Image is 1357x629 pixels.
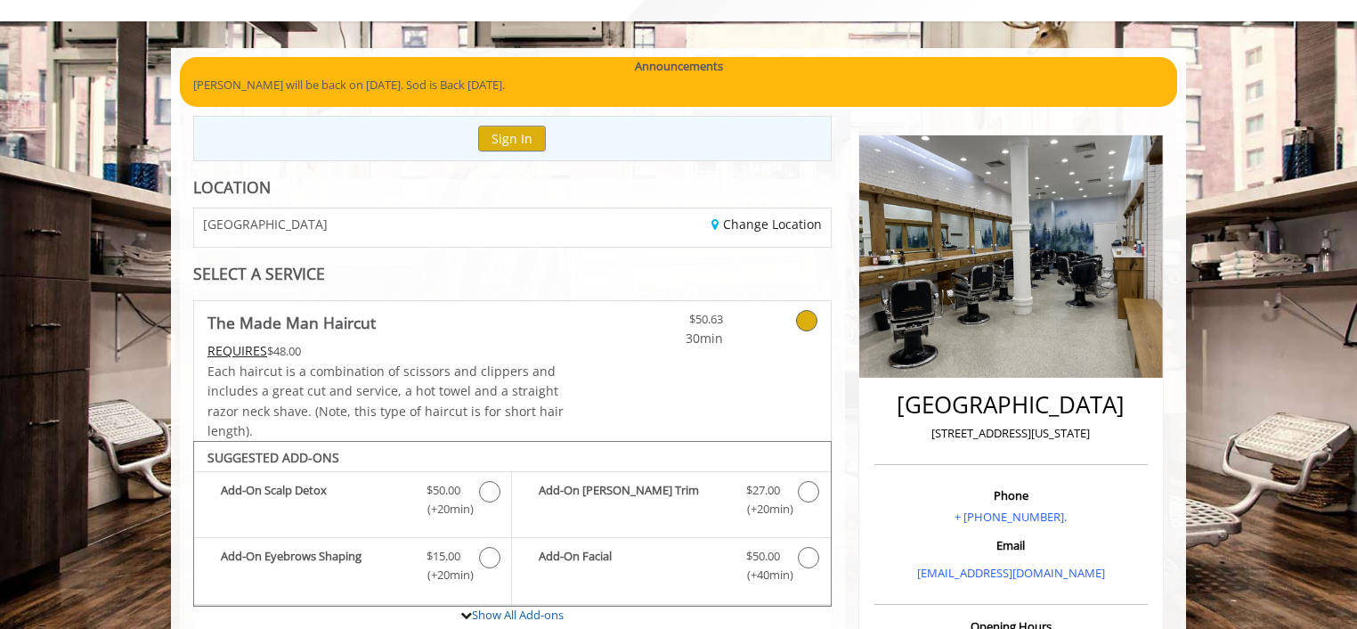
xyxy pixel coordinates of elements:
div: The Made Man Haircut Add-onS [193,441,832,607]
b: SUGGESTED ADD-ONS [207,449,339,466]
label: Add-On Facial [521,547,821,589]
span: 30min [618,329,723,348]
a: Show All Add-ons [472,607,564,623]
span: $50.00 [746,547,780,566]
h2: [GEOGRAPHIC_DATA] [879,392,1143,418]
a: + [PHONE_NUMBER]. [955,509,1067,525]
b: Announcements [635,57,723,76]
p: [STREET_ADDRESS][US_STATE] [879,424,1143,443]
a: $50.63 [618,301,723,348]
div: $48.00 [207,341,565,361]
h3: Phone [879,489,1143,502]
label: Add-On Beard Trim [521,481,821,523]
p: [PERSON_NAME] will be back on [DATE]. Sod is Back [DATE]. [193,76,1164,94]
span: (+20min ) [736,500,789,519]
span: (+40min ) [736,566,789,584]
span: [GEOGRAPHIC_DATA] [203,217,328,231]
label: Add-On Eyebrows Shaping [203,547,502,589]
span: $15.00 [427,547,460,566]
span: Each haircut is a combination of scissors and clippers and includes a great cut and service, a ho... [207,363,564,439]
b: The Made Man Haircut [207,310,376,335]
span: This service needs some Advance to be paid before we block your appointment [207,342,267,359]
b: Add-On Facial [539,547,727,584]
span: (+20min ) [418,500,470,519]
a: Change Location [711,216,822,233]
span: $50.00 [427,481,460,500]
span: $27.00 [746,481,780,500]
a: [EMAIL_ADDRESS][DOMAIN_NAME] [917,565,1105,581]
b: Add-On Scalp Detox [221,481,409,519]
div: SELECT A SERVICE [193,265,832,282]
button: Sign In [478,126,546,151]
b: LOCATION [193,176,271,198]
b: Add-On [PERSON_NAME] Trim [539,481,727,519]
h3: Email [879,539,1143,551]
b: Add-On Eyebrows Shaping [221,547,409,584]
span: (+20min ) [418,566,470,584]
label: Add-On Scalp Detox [203,481,502,523]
